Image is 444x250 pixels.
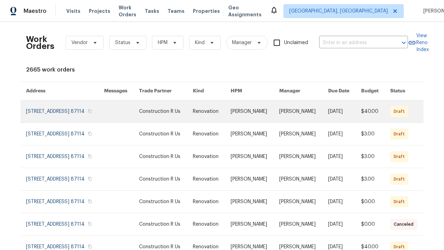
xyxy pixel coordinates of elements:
[187,82,225,100] th: Kind
[87,108,93,114] button: Copy Address
[87,131,93,137] button: Copy Address
[66,8,80,15] span: Visits
[274,213,323,236] td: [PERSON_NAME]
[134,191,187,213] td: Construction R Us
[225,191,274,213] td: [PERSON_NAME]
[71,39,88,46] span: Vendor
[87,176,93,182] button: Copy Address
[134,145,187,168] td: Construction R Us
[289,8,388,15] span: [GEOGRAPHIC_DATA], [GEOGRAPHIC_DATA]
[134,123,187,145] td: Construction R Us
[228,4,262,18] span: Geo Assignments
[87,198,93,205] button: Copy Address
[187,145,225,168] td: Renovation
[187,213,225,236] td: Renovation
[134,82,187,100] th: Trade Partner
[134,168,187,191] td: Construction R Us
[187,123,225,145] td: Renovation
[225,82,274,100] th: HPM
[134,213,187,236] td: Construction R Us
[284,39,308,47] span: Unclaimed
[158,39,168,46] span: HPM
[119,4,136,18] span: Work Orders
[99,82,134,100] th: Messages
[274,100,323,123] td: [PERSON_NAME]
[225,168,274,191] td: [PERSON_NAME]
[225,213,274,236] td: [PERSON_NAME]
[89,8,110,15] span: Projects
[145,9,159,14] span: Tasks
[134,100,187,123] td: Construction R Us
[399,38,409,48] button: Open
[24,8,46,15] span: Maestro
[274,191,323,213] td: [PERSON_NAME]
[323,82,356,100] th: Due Date
[26,66,418,73] div: 2665 work orders
[26,36,54,50] h2: Work Orders
[20,82,99,100] th: Address
[385,82,424,100] th: Status
[225,145,274,168] td: [PERSON_NAME]
[232,39,252,46] span: Manager
[195,39,205,46] span: Kind
[408,32,429,53] a: View Reno Index
[187,100,225,123] td: Renovation
[356,82,385,100] th: Budget
[87,153,93,159] button: Copy Address
[187,168,225,191] td: Renovation
[225,123,274,145] td: [PERSON_NAME]
[274,123,323,145] td: [PERSON_NAME]
[87,221,93,227] button: Copy Address
[87,243,93,250] button: Copy Address
[274,145,323,168] td: [PERSON_NAME]
[115,39,130,46] span: Status
[193,8,220,15] span: Properties
[225,100,274,123] td: [PERSON_NAME]
[274,82,323,100] th: Manager
[319,37,388,48] input: Enter in an address
[187,191,225,213] td: Renovation
[274,168,323,191] td: [PERSON_NAME]
[168,8,185,15] span: Teams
